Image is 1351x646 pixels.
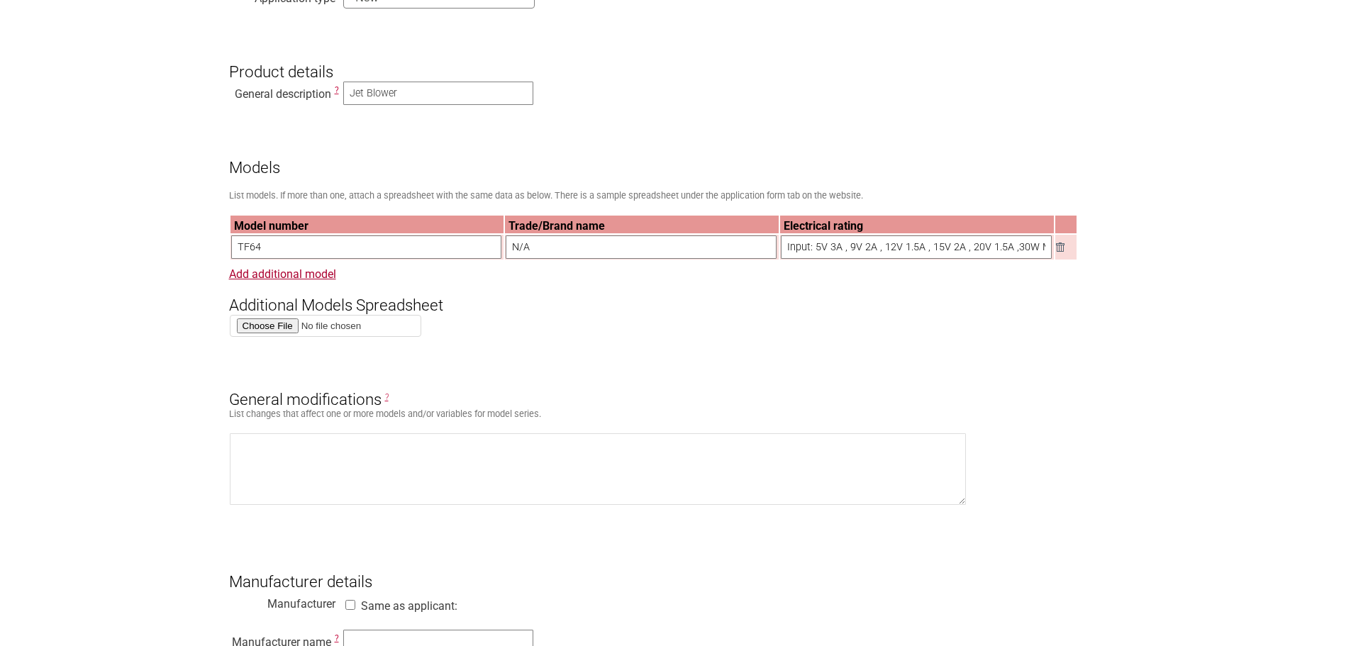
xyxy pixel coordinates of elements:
h3: Additional Models Spreadsheet [229,272,1123,314]
label: Same as applicant: [361,599,457,613]
small: List models. If more than one, attach a spreadsheet with the same data as below. There is a sampl... [229,190,863,201]
h3: Product details [229,38,1123,81]
img: Remove [1056,243,1064,252]
small: List changes that affect one or more models and/or variables for model series. [229,408,541,419]
div: Manufacturer [229,594,335,608]
span: This is a description of the “type” of electrical equipment being more specific than the Regulato... [335,85,339,95]
th: Trade/Brand name [505,216,779,233]
span: General Modifications are changes that affect one or more models. E.g. Alternative brand names or... [385,392,389,402]
span: This is the name of the manufacturer of the electrical product to be approved. [335,633,339,643]
a: Add additional model [229,267,336,281]
div: Manufacturer name [229,632,335,646]
h3: General modifications [229,367,1123,409]
th: Electrical rating [780,216,1054,233]
div: General description [229,84,335,98]
h3: Models [229,135,1123,177]
h3: Manufacturer details [229,548,1123,591]
th: Model number [230,216,504,233]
